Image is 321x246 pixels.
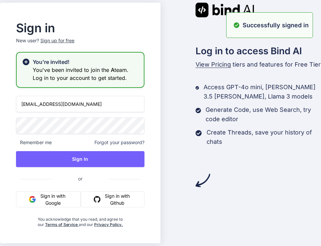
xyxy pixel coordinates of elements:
[196,173,210,188] img: arrow
[16,96,144,112] input: Login or Email
[33,66,138,82] h3: You've been invited to join the team. Log in to your account to get started.
[243,21,309,30] p: Successfully signed in
[207,128,321,146] p: Create Threads, save your history of chats
[81,191,144,207] button: Sign in with Github
[29,196,36,203] img: google
[94,196,100,203] img: github
[37,213,123,227] div: You acknowledge that you read, and agree to our and our
[111,67,114,73] span: A
[40,37,74,44] div: Sign up for free
[16,37,144,52] p: New user?
[233,21,240,30] img: alert
[16,139,52,146] span: Remember me
[94,222,123,227] a: Privacy Policy.
[94,139,144,146] span: Forgot your password?
[204,83,321,101] p: Access GPT-4o mini, [PERSON_NAME] 3.5 [PERSON_NAME], Llama 3 models
[16,151,144,167] button: Sign In
[196,60,321,69] p: tiers and features for Free Tier
[196,61,231,68] span: View Pricing
[33,58,138,66] h2: You're invited!
[196,44,321,58] h2: Log in to access Bind AI
[16,191,81,207] button: Sign in with Google
[196,3,254,17] img: Bind AI logo
[206,105,321,124] p: Generate Code, use Web Search, try code editor
[51,170,109,187] span: or
[16,23,144,33] h2: Sign in
[45,222,79,227] a: Terms of Service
